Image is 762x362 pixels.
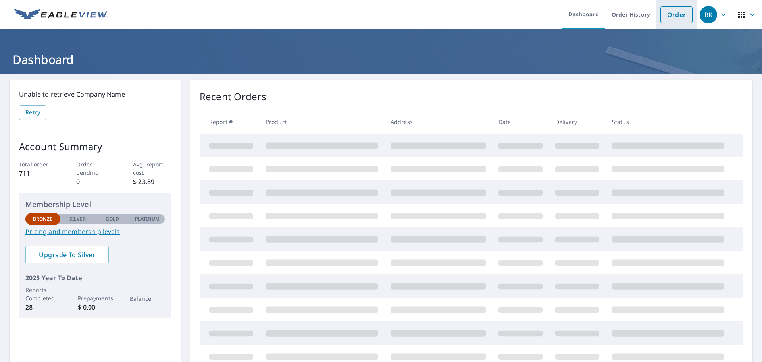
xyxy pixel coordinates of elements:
p: 28 [25,302,60,312]
p: $ 23.89 [133,177,171,186]
th: Date [492,110,549,134]
th: Status [606,110,730,134]
p: 0 [76,177,114,186]
th: Delivery [549,110,606,134]
p: Account Summary [19,139,171,154]
p: Prepayments [78,294,113,302]
h1: Dashboard [10,51,752,68]
button: Retry [19,105,46,120]
p: 711 [19,168,57,178]
p: Recent Orders [200,89,266,104]
p: Avg. report cost [133,160,171,177]
th: Report # [200,110,260,134]
th: Address [384,110,492,134]
img: EV Logo [14,9,108,21]
span: Retry [25,108,40,118]
p: Bronze [33,215,53,223]
a: Upgrade To Silver [25,246,109,263]
span: Upgrade To Silver [32,250,102,259]
div: RK [700,6,717,23]
p: Silver [69,215,86,223]
p: Platinum [135,215,160,223]
a: Pricing and membership levels [25,227,165,236]
p: $ 0.00 [78,302,113,312]
p: Unable to retrieve Company Name [19,89,171,99]
p: 2025 Year To Date [25,273,165,283]
th: Product [260,110,384,134]
p: Membership Level [25,199,165,210]
p: Balance [130,294,165,303]
a: Order [660,6,693,23]
p: Order pending [76,160,114,177]
p: Reports Completed [25,286,60,302]
p: Gold [106,215,119,223]
p: Total order [19,160,57,168]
